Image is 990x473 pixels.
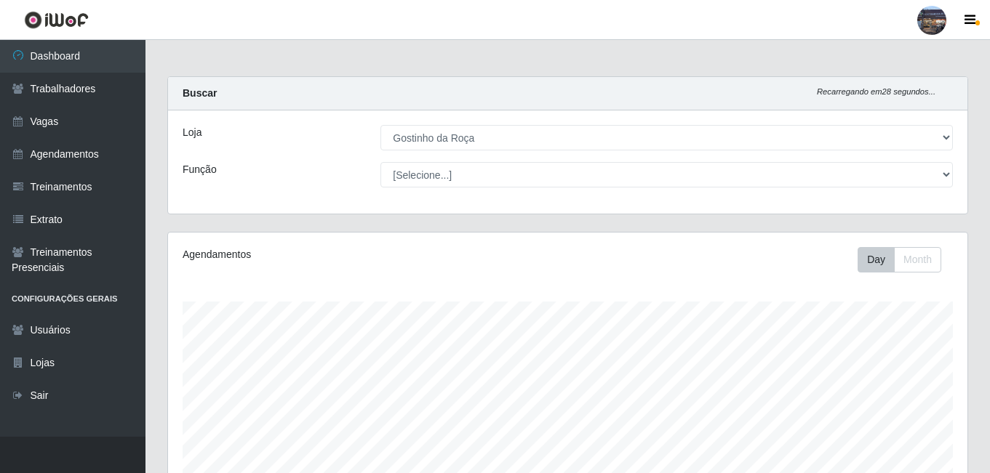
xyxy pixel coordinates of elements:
[894,247,941,272] button: Month
[183,162,217,177] label: Função
[858,247,941,272] div: First group
[183,247,491,262] div: Agendamentos
[858,247,953,272] div: Toolbar with button groups
[817,87,935,96] i: Recarregando em 28 segundos...
[183,87,217,99] strong: Buscar
[183,125,201,140] label: Loja
[24,11,89,29] img: CoreUI Logo
[858,247,895,272] button: Day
